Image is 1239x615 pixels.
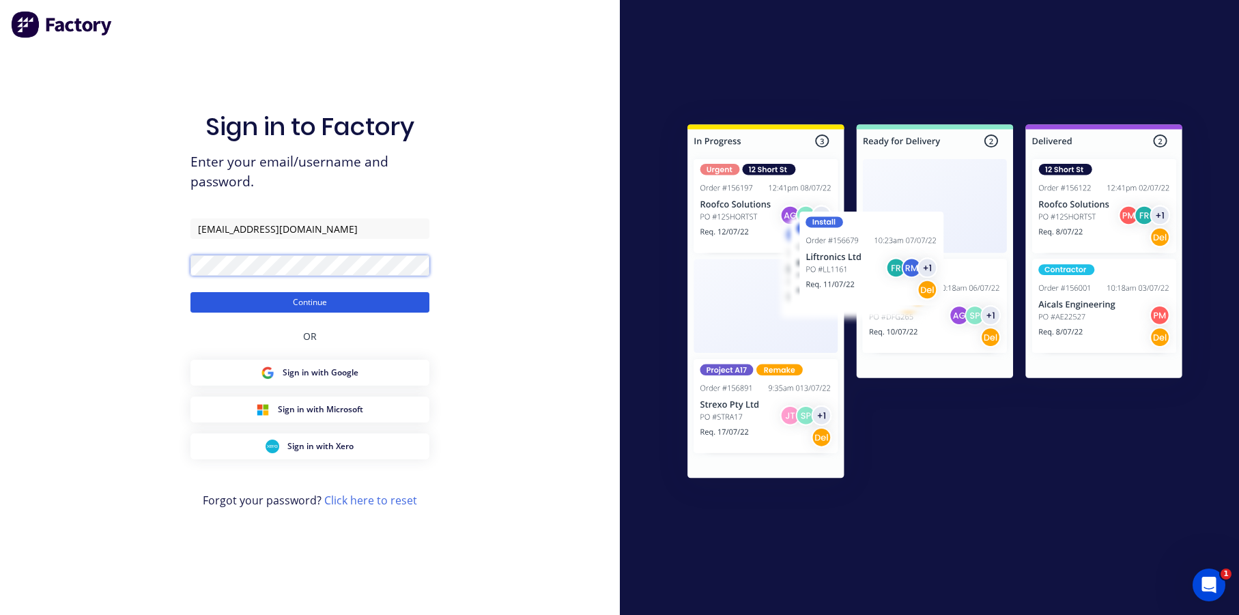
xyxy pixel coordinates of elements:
[190,152,429,192] span: Enter your email/username and password.
[283,367,358,379] span: Sign in with Google
[261,366,274,380] img: Google Sign in
[190,292,429,313] button: Continue
[1193,569,1225,601] iframe: Intercom live chat
[190,360,429,386] button: Google Sign inSign in with Google
[278,403,363,416] span: Sign in with Microsoft
[203,492,417,509] span: Forgot your password?
[303,313,317,360] div: OR
[657,97,1212,511] img: Sign in
[205,112,414,141] h1: Sign in to Factory
[190,433,429,459] button: Xero Sign inSign in with Xero
[1221,569,1231,580] span: 1
[256,403,270,416] img: Microsoft Sign in
[324,493,417,508] a: Click here to reset
[190,218,429,239] input: Email/Username
[287,440,354,453] span: Sign in with Xero
[190,397,429,423] button: Microsoft Sign inSign in with Microsoft
[11,11,113,38] img: Factory
[266,440,279,453] img: Xero Sign in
